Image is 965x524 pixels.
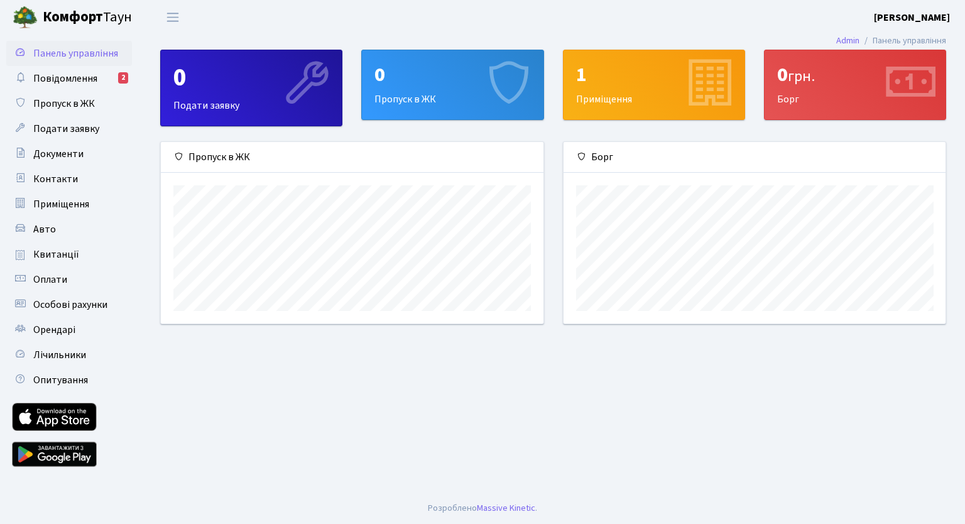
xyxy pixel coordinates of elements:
[6,317,132,342] a: Орендарі
[765,50,946,119] div: Борг
[6,217,132,242] a: Авто
[874,11,950,25] b: [PERSON_NAME]
[33,348,86,362] span: Лічильники
[6,141,132,166] a: Документи
[6,192,132,217] a: Приміщення
[836,34,859,47] a: Admin
[173,63,329,93] div: 0
[777,63,933,87] div: 0
[33,222,56,236] span: Авто
[788,65,815,87] span: грн.
[13,5,38,30] img: logo.png
[33,298,107,312] span: Особові рахунки
[362,50,543,119] div: Пропуск в ЖК
[33,97,95,111] span: Пропуск в ЖК
[6,66,132,91] a: Повідомлення2
[33,373,88,387] span: Опитування
[6,242,132,267] a: Квитанції
[161,142,543,173] div: Пропуск в ЖК
[563,50,745,120] a: 1Приміщення
[33,273,67,287] span: Оплати
[6,342,132,368] a: Лічильники
[859,34,946,48] li: Панель управління
[6,116,132,141] a: Подати заявку
[33,197,89,211] span: Приміщення
[6,41,132,66] a: Панель управління
[576,63,732,87] div: 1
[6,267,132,292] a: Оплати
[33,122,99,136] span: Подати заявку
[43,7,132,28] span: Таун
[118,72,128,84] div: 2
[6,368,132,393] a: Опитування
[564,50,744,119] div: Приміщення
[33,172,78,186] span: Контакти
[6,292,132,317] a: Особові рахунки
[817,28,965,54] nav: breadcrumb
[33,72,97,85] span: Повідомлення
[874,10,950,25] a: [PERSON_NAME]
[477,501,535,515] a: Massive Kinetic
[161,50,342,126] div: Подати заявку
[374,63,530,87] div: 0
[6,91,132,116] a: Пропуск в ЖК
[6,166,132,192] a: Контакти
[361,50,543,120] a: 0Пропуск в ЖК
[157,7,188,28] button: Переключити навігацію
[33,323,75,337] span: Орендарі
[564,142,946,173] div: Борг
[33,147,84,161] span: Документи
[33,248,79,261] span: Квитанції
[33,46,118,60] span: Панель управління
[428,501,537,515] div: Розроблено .
[160,50,342,126] a: 0Подати заявку
[43,7,103,27] b: Комфорт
